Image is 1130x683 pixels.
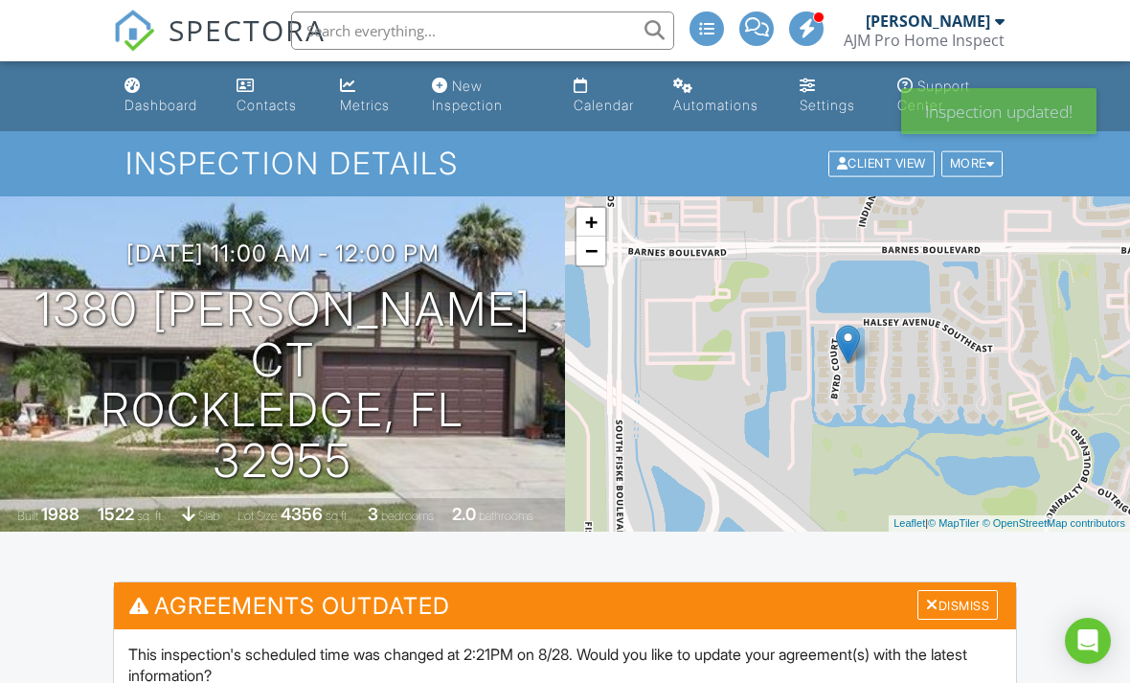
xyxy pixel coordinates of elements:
[237,97,297,113] div: Contacts
[941,151,1004,177] div: More
[826,155,939,170] a: Client View
[432,78,503,113] div: New Inspection
[673,97,758,113] div: Automations
[113,26,326,66] a: SPECTORA
[574,97,634,113] div: Calendar
[917,590,998,620] div: Dismiss
[114,582,1016,629] h3: Agreements Outdated
[291,11,674,50] input: Search everything...
[113,10,155,52] img: The Best Home Inspection Software - Spectora
[340,97,390,113] div: Metrics
[566,69,650,124] a: Calendar
[332,69,409,124] a: Metrics
[125,147,1005,180] h1: Inspection Details
[452,504,476,524] div: 2.0
[1065,618,1111,664] div: Open Intercom Messenger
[98,504,134,524] div: 1522
[124,97,197,113] div: Dashboard
[901,88,1096,134] div: Inspection updated!
[893,517,925,529] a: Leaflet
[237,509,278,523] span: Lot Size
[479,509,533,523] span: bathrooms
[666,69,778,124] a: Automations (Basic)
[424,69,551,124] a: New Inspection
[137,509,164,523] span: sq. ft.
[281,504,323,524] div: 4356
[126,240,440,266] h3: [DATE] 11:00 am - 12:00 pm
[800,97,855,113] div: Settings
[983,517,1125,529] a: © OpenStreetMap contributors
[889,515,1130,532] div: |
[576,208,605,237] a: Zoom in
[117,69,214,124] a: Dashboard
[576,237,605,265] a: Zoom out
[890,69,1013,124] a: Support Center
[928,517,980,529] a: © MapTiler
[326,509,350,523] span: sq.ft.
[169,10,326,50] span: SPECTORA
[866,11,990,31] div: [PERSON_NAME]
[828,151,935,177] div: Client View
[792,69,873,124] a: Settings
[17,509,38,523] span: Built
[229,69,317,124] a: Contacts
[31,285,534,487] h1: 1380 [PERSON_NAME] Ct Rockledge, FL 32955
[368,504,378,524] div: 3
[844,31,1005,50] div: AJM Pro Home Inspect
[41,504,79,524] div: 1988
[381,509,434,523] span: bedrooms
[198,509,219,523] span: slab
